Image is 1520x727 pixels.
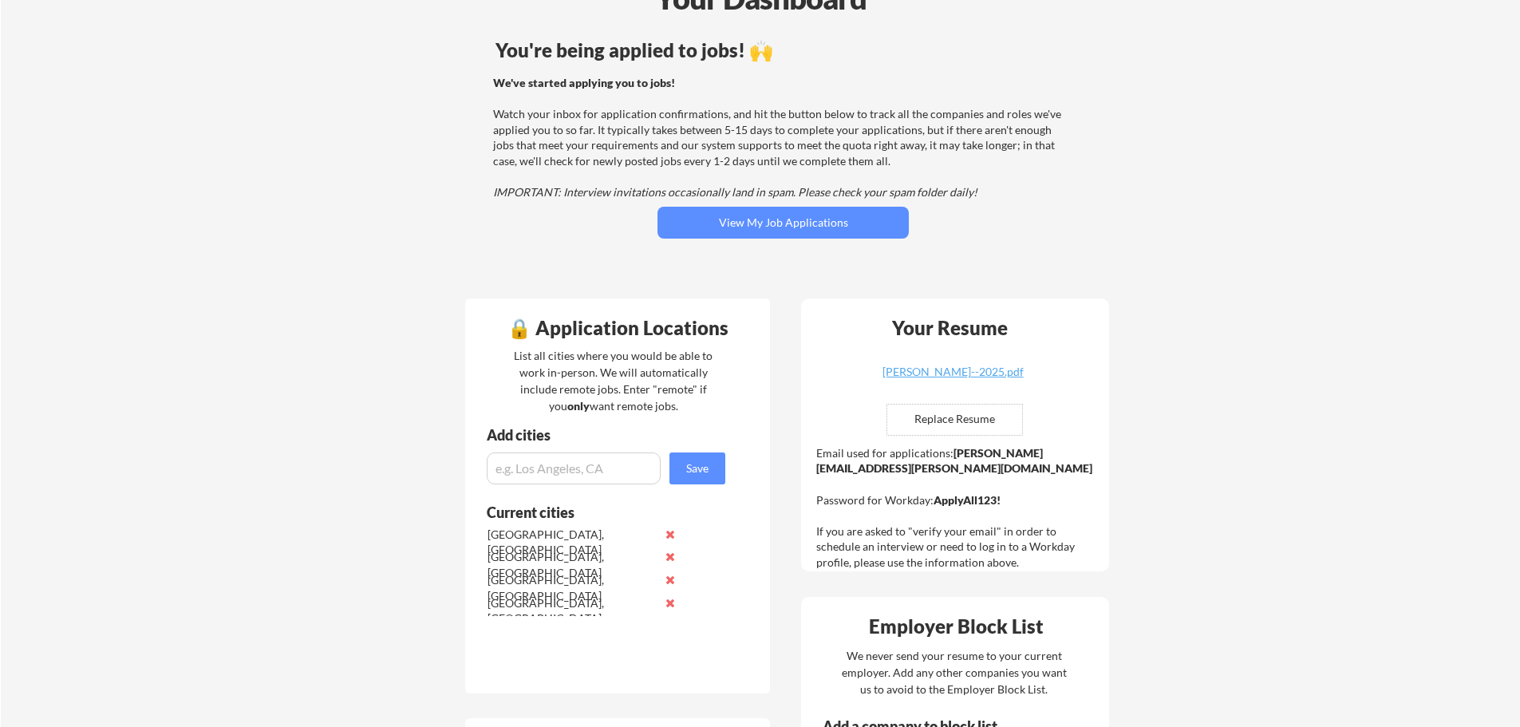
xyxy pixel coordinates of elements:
[488,572,656,603] div: [GEOGRAPHIC_DATA], [GEOGRAPHIC_DATA]
[669,452,725,484] button: Save
[816,446,1092,476] strong: [PERSON_NAME][EMAIL_ADDRESS][PERSON_NAME][DOMAIN_NAME]
[858,366,1048,377] div: [PERSON_NAME]--2025.pdf
[871,318,1028,338] div: Your Resume
[488,595,656,626] div: [GEOGRAPHIC_DATA], [GEOGRAPHIC_DATA]
[487,452,661,484] input: e.g. Los Angeles, CA
[858,366,1048,391] a: [PERSON_NAME]--2025.pdf
[488,527,656,558] div: [GEOGRAPHIC_DATA], [GEOGRAPHIC_DATA]
[487,505,708,520] div: Current cities
[487,428,729,442] div: Add cities
[657,207,909,239] button: View My Job Applications
[493,76,675,89] strong: We've started applying you to jobs!
[503,347,723,414] div: List all cities where you would be able to work in-person. We will automatically include remote j...
[934,493,1001,507] strong: ApplyAll123!
[807,617,1104,636] div: Employer Block List
[469,318,766,338] div: 🔒 Application Locations
[495,41,1071,60] div: You're being applied to jobs! 🙌
[493,75,1068,200] div: Watch your inbox for application confirmations, and hit the button below to track all the compani...
[493,185,977,199] em: IMPORTANT: Interview invitations occasionally land in spam. Please check your spam folder daily!
[840,647,1068,697] div: We never send your resume to your current employer. Add any other companies you want us to avoid ...
[488,549,656,580] div: [GEOGRAPHIC_DATA], [GEOGRAPHIC_DATA]
[816,445,1098,571] div: Email used for applications: Password for Workday: If you are asked to "verify your email" in ord...
[567,399,590,413] strong: only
